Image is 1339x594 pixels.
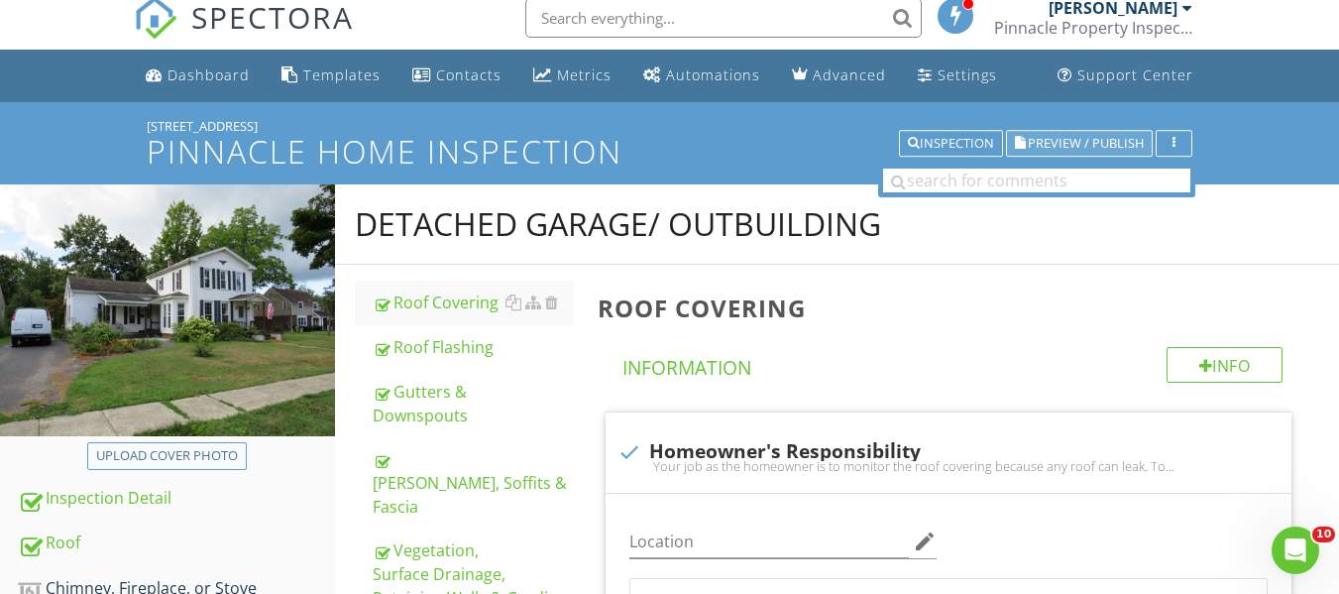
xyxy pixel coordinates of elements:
a: SPECTORA [134,13,354,55]
i: edit [913,530,937,553]
div: Roof [18,531,335,556]
span: Preview / Publish [1028,137,1144,150]
a: Preview / Publish [1006,133,1153,151]
div: Templates [303,65,381,84]
a: Support Center [1050,58,1201,94]
iframe: Intercom live chat [1272,527,1319,574]
div: Support Center [1077,65,1193,84]
div: Gutters & Downspouts [373,380,574,427]
a: Settings [910,58,1005,94]
div: [STREET_ADDRESS] [147,118,1192,134]
button: Upload cover photo [87,442,247,470]
input: Location [629,526,909,558]
div: Dashboard [167,65,250,84]
a: Inspection [899,133,1003,151]
div: Settings [938,65,997,84]
div: Inspection [908,137,994,151]
a: Automations (Basic) [635,58,768,94]
div: Advanced [813,65,886,84]
h1: Pinnacle Home Inspection [147,134,1192,169]
div: Upload cover photo [96,446,238,466]
div: Contacts [436,65,502,84]
a: Templates [274,58,389,94]
div: Info [1167,347,1283,383]
div: Automations [666,65,760,84]
h4: Information [622,347,1283,381]
div: Detached Garage/ Outbuilding [355,204,881,244]
a: Dashboard [138,58,258,94]
div: Your job as the homeowner is to monitor the roof covering because any roof can leak. To monitor a... [617,458,1280,474]
span: 10 [1312,527,1335,542]
h3: Roof Covering [598,295,1307,321]
button: Inspection [899,130,1003,158]
a: Advanced [784,58,894,94]
div: Pinnacle Property Inspections [994,18,1192,38]
a: Metrics [525,58,619,94]
div: Roof Flashing [373,335,574,359]
div: Roof Covering [373,291,574,314]
input: search for comments [883,169,1190,192]
a: Contacts [404,58,509,94]
div: Metrics [557,65,612,84]
div: [PERSON_NAME], Soffits & Fascia [373,447,574,519]
button: Preview / Publish [1006,130,1153,158]
div: Inspection Detail [18,486,335,512]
